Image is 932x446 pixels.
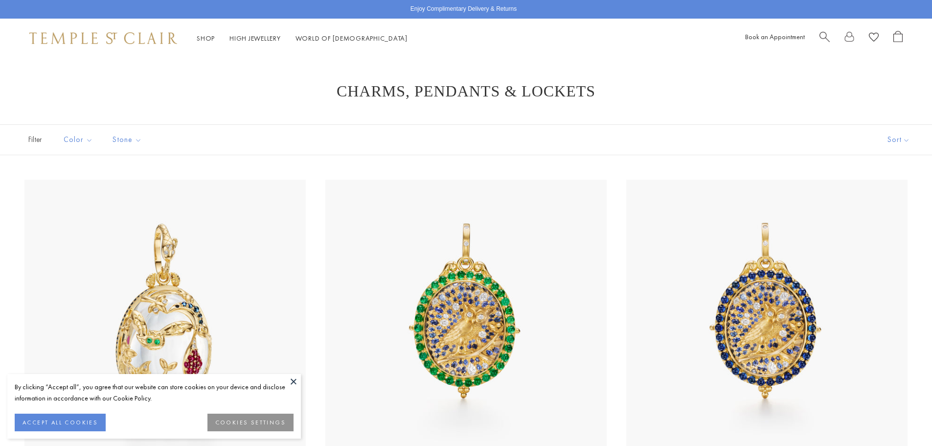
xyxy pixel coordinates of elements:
[39,82,893,100] h1: Charms, Pendants & Lockets
[29,32,177,44] img: Temple St. Clair
[893,31,903,46] a: Open Shopping Bag
[105,129,149,151] button: Stone
[15,381,294,404] div: By clicking “Accept all”, you agree that our website can store cookies on your device and disclos...
[15,414,106,431] button: ACCEPT ALL COOKIES
[296,34,408,43] a: World of [DEMOGRAPHIC_DATA]World of [DEMOGRAPHIC_DATA]
[56,129,100,151] button: Color
[108,134,149,146] span: Stone
[207,414,294,431] button: COOKIES SETTINGS
[865,125,932,155] button: Show sort by
[410,4,517,14] p: Enjoy Complimentary Delivery & Returns
[229,34,281,43] a: High JewelleryHigh Jewellery
[745,32,805,41] a: Book an Appointment
[819,31,830,46] a: Search
[197,34,215,43] a: ShopShop
[59,134,100,146] span: Color
[869,31,879,46] a: View Wishlist
[197,32,408,45] nav: Main navigation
